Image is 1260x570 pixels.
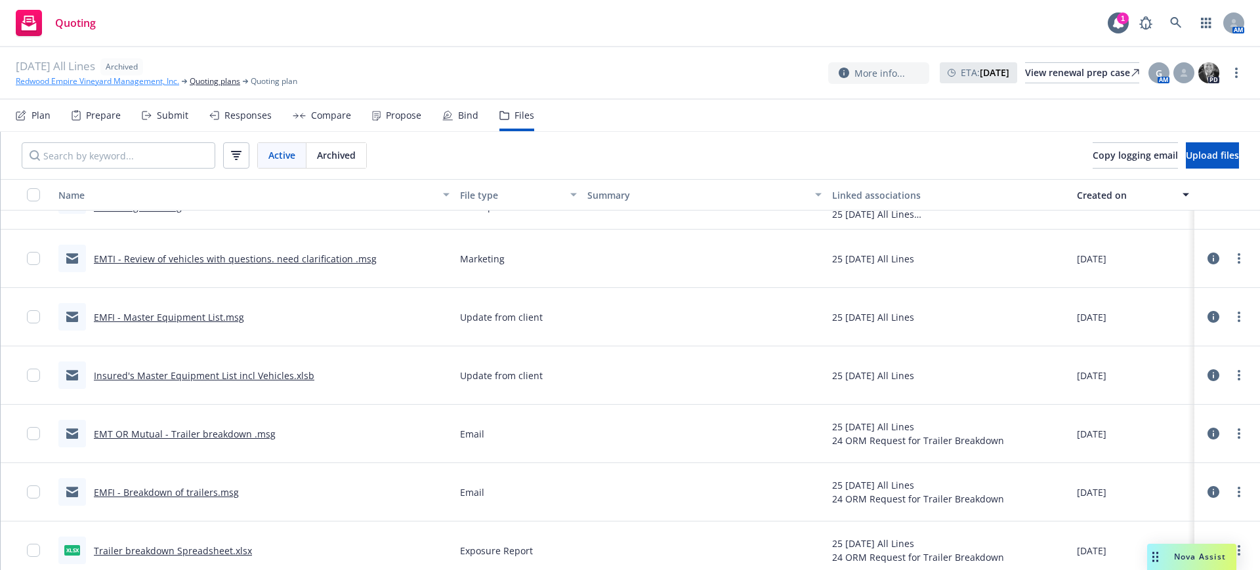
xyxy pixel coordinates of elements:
span: [DATE] [1077,544,1106,558]
span: Update from client [460,310,543,324]
span: [DATE] [1077,252,1106,266]
a: Insured's Master Equipment List incl Vehicles.xlsb [94,369,314,382]
div: Drag to move [1147,544,1164,570]
div: 25 [DATE] All Lines [832,369,914,382]
div: Prepare [86,110,121,121]
button: File type [455,179,582,211]
span: ETA : [961,66,1009,79]
span: More info... [854,66,905,80]
div: 25 [DATE] All Lines [832,207,1066,221]
div: Created on [1077,188,1175,202]
input: Toggle Row Selected [27,544,40,557]
span: G [1156,66,1162,80]
span: Archived [317,148,356,162]
span: [DATE] [1077,369,1106,382]
span: Email [460,427,484,441]
a: EMFI - Master Equipment List.msg [94,311,244,323]
a: more [1231,367,1247,383]
button: Summary [582,179,827,211]
input: Search by keyword... [22,142,215,169]
span: Nova Assist [1174,551,1226,562]
div: Responses [224,110,272,121]
span: Exposure Report [460,544,533,558]
div: 24 ORM Request for Trailer Breakdown [832,434,1004,447]
span: [DATE] [1077,485,1106,499]
div: 25 [DATE] All Lines [832,252,914,266]
input: Toggle Row Selected [27,369,40,382]
div: 25 [DATE] All Lines [832,537,1004,550]
span: Quoting plan [251,75,297,87]
button: Copy logging email [1093,142,1178,169]
button: Linked associations [827,179,1072,211]
input: Toggle Row Selected [27,485,40,499]
span: xlsx [64,545,80,555]
div: Linked associations [832,188,1066,202]
a: more [1231,309,1247,325]
div: 1 [1117,12,1129,24]
button: More info... [828,62,929,84]
div: 25 [DATE] All Lines [832,478,1004,492]
a: View renewal prep case [1025,62,1139,83]
span: Update from client [460,369,543,382]
a: Redwood Empire Vineyard Management, Inc. [16,75,179,87]
button: Name [53,179,455,211]
a: Search [1163,10,1189,36]
span: Quoting [55,18,96,28]
a: EMTI - Review of vehicles with questions. need clarification .msg [94,253,377,265]
div: View renewal prep case [1025,63,1139,83]
div: Compare [311,110,351,121]
span: Upload files [1186,149,1239,161]
input: Toggle Row Selected [27,310,40,323]
span: [DATE] [1077,310,1106,324]
a: EMFI - Breakdown of trailers.msg [94,486,239,499]
a: more [1231,542,1247,558]
a: Quoting plans [190,75,240,87]
input: Select all [27,188,40,201]
a: Trailer breakdown Spreadsheet.xlsx [94,544,252,557]
div: Summary [587,188,807,202]
a: Report a Bug [1133,10,1159,36]
span: [DATE] All Lines [16,58,95,75]
a: Switch app [1193,10,1219,36]
strong: [DATE] [980,66,1009,79]
span: Copy logging email [1093,149,1178,161]
div: Plan [31,110,51,121]
input: Toggle Row Selected [27,252,40,265]
button: Nova Assist [1147,544,1236,570]
div: Propose [386,110,421,121]
div: Submit [157,110,188,121]
span: Email [460,485,484,499]
div: 24 ORM Request for Trailer Breakdown [832,492,1004,506]
span: Archived [106,61,138,73]
a: more [1228,65,1244,81]
a: Quoting [10,5,101,41]
div: File type [460,188,562,202]
button: Upload files [1186,142,1239,169]
div: Bind [458,110,478,121]
img: photo [1198,62,1219,83]
span: Marketing [460,252,505,266]
a: EMT OR Mutual - Trailer breakdown .msg [94,428,276,440]
span: Active [268,148,295,162]
input: Toggle Row Selected [27,427,40,440]
div: 25 [DATE] All Lines [832,420,1004,434]
a: more [1231,251,1247,266]
a: more [1231,484,1247,500]
div: Files [514,110,534,121]
div: Name [58,188,435,202]
span: [DATE] [1077,427,1106,441]
button: Created on [1072,179,1194,211]
a: more [1231,426,1247,441]
div: 24 ORM Request for Trailer Breakdown [832,550,1004,564]
div: 25 [DATE] All Lines [832,310,914,324]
